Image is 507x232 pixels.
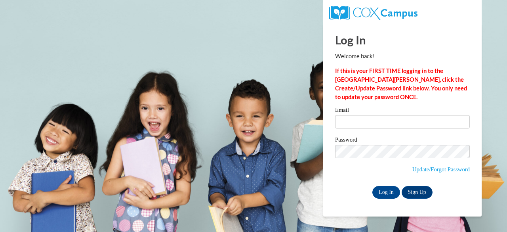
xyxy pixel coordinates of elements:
[329,9,417,16] a: COX Campus
[335,67,467,100] strong: If this is your FIRST TIME logging in to the [GEOGRAPHIC_DATA][PERSON_NAME], click the Create/Upd...
[329,6,417,20] img: COX Campus
[372,186,400,199] input: Log In
[335,107,470,115] label: Email
[335,52,470,61] p: Welcome back!
[335,32,470,48] h1: Log In
[412,166,470,173] a: Update/Forgot Password
[402,186,433,199] a: Sign Up
[335,137,470,145] label: Password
